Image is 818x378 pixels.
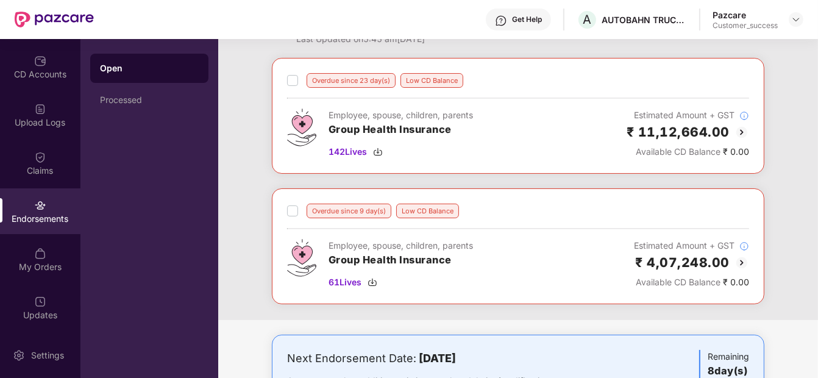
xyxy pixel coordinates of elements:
[287,109,316,146] img: svg+xml;base64,PHN2ZyB4bWxucz0iaHR0cDovL3d3dy53My5vcmcvMjAwMC9zdmciIHdpZHRoPSI0Ny43MTQiIGhlaWdodD...
[329,276,361,289] span: 61 Lives
[627,122,730,142] h2: ₹ 11,12,664.00
[27,349,68,362] div: Settings
[419,352,456,365] b: [DATE]
[329,109,473,122] div: Employee, spouse, children, parents
[495,15,507,27] img: svg+xml;base64,PHN2ZyBpZD0iSGVscC0zMngzMiIgeG1sbnM9Imh0dHA6Ly93d3cudzMub3JnLzIwMDAvc3ZnIiB3aWR0aD...
[739,111,749,121] img: svg+xml;base64,PHN2ZyBpZD0iSW5mb18tXzMyeDMyIiBkYXRhLW5hbWU9IkluZm8gLSAzMngzMiIgeG1sbnM9Imh0dHA6Ly...
[307,204,391,218] div: Overdue since 9 day(s)
[34,103,46,115] img: svg+xml;base64,PHN2ZyBpZD0iVXBsb2FkX0xvZ3MiIGRhdGEtbmFtZT0iVXBsb2FkIExvZ3MiIHhtbG5zPSJodHRwOi8vd3...
[34,55,46,67] img: svg+xml;base64,PHN2ZyBpZD0iQ0RfQWNjb3VudHMiIGRhdGEtbmFtZT0iQ0QgQWNjb3VudHMiIHhtbG5zPSJodHRwOi8vd3...
[34,248,46,260] img: svg+xml;base64,PHN2ZyBpZD0iTXlfT3JkZXJzIiBkYXRhLW5hbWU9Ik15IE9yZGVycyIgeG1sbnM9Imh0dHA6Ly93d3cudz...
[636,252,730,273] h2: ₹ 4,07,248.00
[13,349,25,362] img: svg+xml;base64,PHN2ZyBpZD0iU2V0dGluZy0yMHgyMCIgeG1sbnM9Imh0dHA6Ly93d3cudzMub3JnLzIwMDAvc3ZnIiB3aW...
[636,146,720,157] span: Available CD Balance
[329,145,367,159] span: 142 Lives
[307,73,396,88] div: Overdue since 23 day(s)
[329,252,473,268] h3: Group Health Insurance
[34,199,46,212] img: svg+xml;base64,PHN2ZyBpZD0iRW5kb3JzZW1lbnRzIiB4bWxucz0iaHR0cDovL3d3dy53My5vcmcvMjAwMC9zdmciIHdpZH...
[739,241,749,251] img: svg+xml;base64,PHN2ZyBpZD0iSW5mb18tXzMyeDMyIiBkYXRhLW5hbWU9IkluZm8gLSAzMngzMiIgeG1sbnM9Imh0dHA6Ly...
[15,12,94,27] img: New Pazcare Logo
[396,204,459,218] div: Low CD Balance
[627,145,749,159] div: ₹ 0.00
[636,277,720,287] span: Available CD Balance
[634,276,749,289] div: ₹ 0.00
[373,147,383,157] img: svg+xml;base64,PHN2ZyBpZD0iRG93bmxvYWQtMzJ4MzIiIHhtbG5zPSJodHRwOi8vd3d3LnczLm9yZy8yMDAwL3N2ZyIgd2...
[583,12,592,27] span: A
[400,73,463,88] div: Low CD Balance
[734,255,749,270] img: svg+xml;base64,PHN2ZyBpZD0iQmFjay0yMHgyMCIgeG1sbnM9Imh0dHA6Ly93d3cudzMub3JnLzIwMDAvc3ZnIiB3aWR0aD...
[368,277,377,287] img: svg+xml;base64,PHN2ZyBpZD0iRG93bmxvYWQtMzJ4MzIiIHhtbG5zPSJodHRwOi8vd3d3LnczLm9yZy8yMDAwL3N2ZyIgd2...
[329,239,473,252] div: Employee, spouse, children, parents
[329,122,473,138] h3: Group Health Insurance
[287,239,316,277] img: svg+xml;base64,PHN2ZyB4bWxucz0iaHR0cDovL3d3dy53My5vcmcvMjAwMC9zdmciIHdpZHRoPSI0Ny43MTQiIGhlaWdodD...
[100,95,199,105] div: Processed
[713,9,778,21] div: Pazcare
[713,21,778,30] div: Customer_success
[734,125,749,140] img: svg+xml;base64,PHN2ZyBpZD0iQmFjay0yMHgyMCIgeG1sbnM9Imh0dHA6Ly93d3cudzMub3JnLzIwMDAvc3ZnIiB3aWR0aD...
[627,109,749,122] div: Estimated Amount + GST
[34,151,46,163] img: svg+xml;base64,PHN2ZyBpZD0iQ2xhaW0iIHhtbG5zPSJodHRwOi8vd3d3LnczLm9yZy8yMDAwL3N2ZyIgd2lkdGg9IjIwIi...
[296,32,497,46] div: Last Updated on 5:45 am[DATE]
[287,350,588,367] div: Next Endorsement Date:
[602,14,687,26] div: AUTOBAHN TRUCKING
[634,239,749,252] div: Estimated Amount + GST
[34,296,46,308] img: svg+xml;base64,PHN2ZyBpZD0iVXBkYXRlZCIgeG1sbnM9Imh0dHA6Ly93d3cudzMub3JnLzIwMDAvc3ZnIiB3aWR0aD0iMj...
[791,15,801,24] img: svg+xml;base64,PHN2ZyBpZD0iRHJvcGRvd24tMzJ4MzIiIHhtbG5zPSJodHRwOi8vd3d3LnczLm9yZy8yMDAwL3N2ZyIgd2...
[512,15,542,24] div: Get Help
[100,62,199,74] div: Open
